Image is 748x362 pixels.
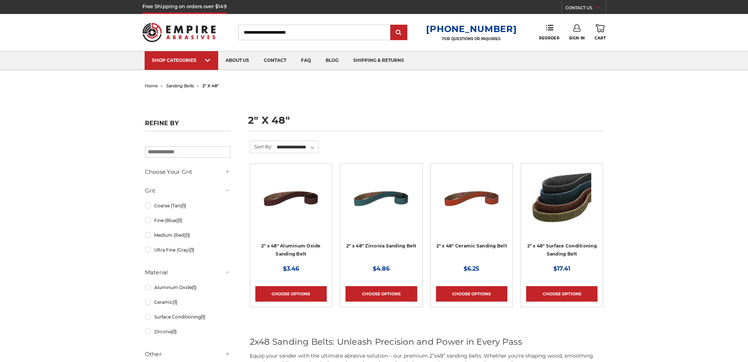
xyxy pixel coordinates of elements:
a: shipping & returns [346,51,411,70]
h5: Grit [145,186,230,195]
a: Fine (Blue) [145,214,230,227]
span: (1) [201,314,205,320]
h5: Material [145,268,230,277]
a: home [145,83,158,88]
a: Choose Options [255,286,327,302]
h5: Other [145,350,230,359]
a: about us [218,51,256,70]
span: 2" x 48" [202,83,219,88]
label: Sort By: [250,141,272,152]
a: 2" x 48" Sanding Belt - Zirconia [345,169,417,240]
span: $3.46 [283,265,299,272]
a: contact [256,51,294,70]
a: 2" x 48" Surface Conditioning Sanding Belt [527,243,597,257]
a: Coarse (Tan) [145,199,230,212]
img: 2"x48" Surface Conditioning Sanding Belts [532,169,591,228]
a: Choose Options [436,286,507,302]
a: 2" x 48" Zirconia Sanding Belt [346,243,416,249]
span: (1) [190,247,194,253]
a: Ultra Fine (Gray) [145,243,230,256]
a: Aluminum Oxide [145,281,230,294]
a: Cart [595,24,606,41]
div: SHOP CATEGORIES [152,57,211,63]
img: Empire Abrasives [142,18,216,47]
a: blog [318,51,346,70]
span: $17.41 [553,265,570,272]
img: 2" x 48" Sanding Belt - Aluminum Oxide [262,169,320,228]
span: Reorder [539,36,559,41]
span: (1) [185,232,190,238]
a: CONTACT US [566,4,606,14]
a: 2" x 48" Sanding Belt - Aluminum Oxide [255,169,327,240]
a: Ceramic [145,296,230,309]
a: Choose Options [526,286,598,302]
h1: 2" x 48" [248,115,603,131]
a: Surface Conditioning [145,310,230,323]
span: Cart [595,36,606,41]
a: 2"x48" Surface Conditioning Sanding Belts [526,169,598,240]
p: FOR QUESTIONS OR INQUIRIES [426,36,517,41]
h5: Refine by [145,120,230,131]
img: 2" x 48" Sanding Belt - Ceramic [442,169,501,228]
select: Sort By: [276,142,318,153]
img: 2" x 48" Sanding Belt - Zirconia [352,169,411,228]
span: (1) [182,203,186,208]
a: 2" x 48" Ceramic Sanding Belt [436,243,507,249]
span: (1) [172,329,177,334]
span: Sign In [569,36,585,41]
h2: 2x48 Sanding Belts: Unleash Precision and Power in Every Pass [250,335,603,348]
a: faq [294,51,318,70]
h5: Choose Your Grit [145,168,230,176]
span: (1) [178,218,182,223]
span: $4.86 [373,265,390,272]
input: Submit [391,25,406,40]
span: (1) [192,285,196,290]
span: (1) [173,299,177,305]
a: Medium (Red) [145,229,230,242]
a: 2" x 48" Aluminum Oxide Sanding Belt [261,243,321,257]
a: sanding belts [166,83,194,88]
a: 2" x 48" Sanding Belt - Ceramic [436,169,507,240]
a: Zirconia [145,325,230,338]
a: Choose Options [345,286,417,302]
a: Reorder [539,24,559,40]
a: [PHONE_NUMBER] [426,24,517,34]
span: $6.25 [464,265,479,272]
